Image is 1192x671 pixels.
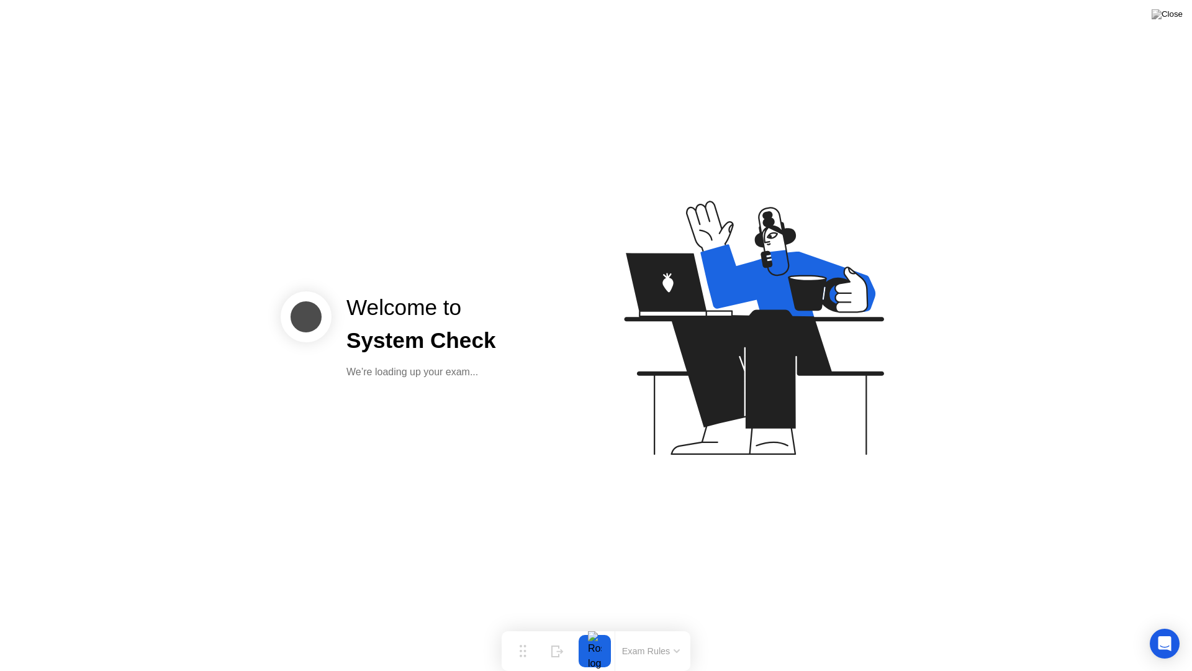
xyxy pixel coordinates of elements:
[346,324,496,357] div: System Check
[1150,629,1180,659] div: Open Intercom Messenger
[1152,9,1183,19] img: Close
[346,291,496,324] div: Welcome to
[346,365,496,380] div: We’re loading up your exam...
[618,646,684,657] button: Exam Rules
